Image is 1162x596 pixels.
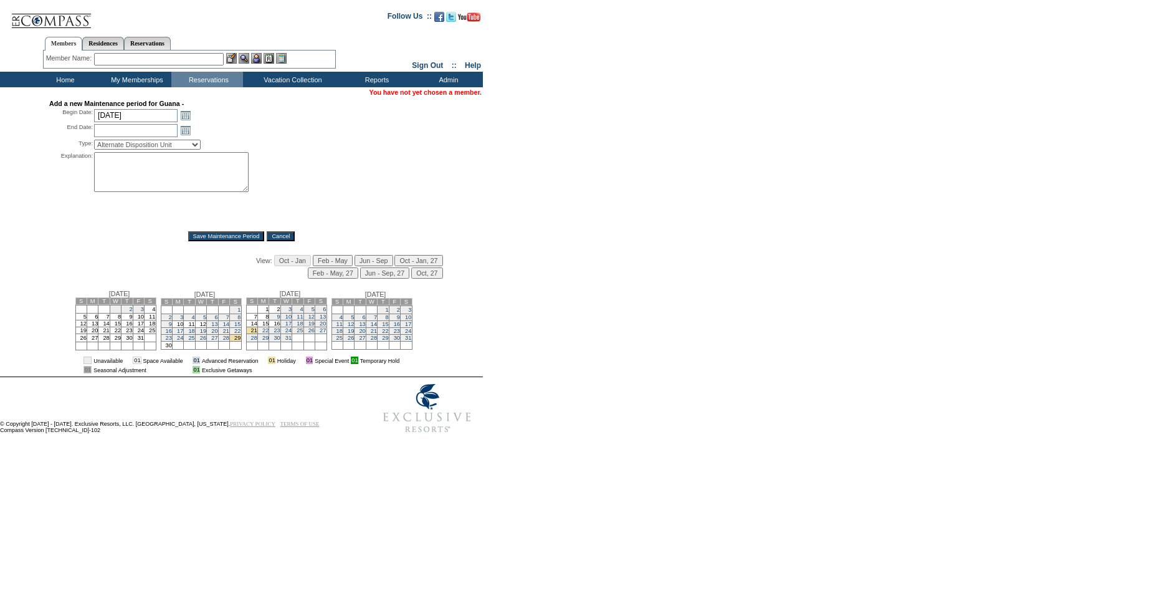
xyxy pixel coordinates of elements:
[280,290,301,297] span: [DATE]
[458,16,480,23] a: Subscribe to our YouTube Channel
[371,321,377,327] a: 14
[331,299,343,305] td: S
[303,298,315,305] td: F
[371,335,377,341] a: 28
[230,299,241,305] td: S
[274,327,280,334] a: 23
[75,320,87,327] td: 12
[264,53,274,64] img: Reservations
[239,53,249,64] img: View
[276,53,287,64] img: b_calculator.gif
[260,357,266,363] img: i.gif
[124,37,171,50] a: Reservations
[184,321,195,328] td: 11
[348,335,354,341] a: 26
[75,314,87,320] td: 5
[83,357,92,364] td: 01
[226,53,237,64] img: b_edit.gif
[267,231,295,241] input: Cancel
[110,320,121,327] td: 15
[121,298,133,305] td: T
[246,314,257,320] td: 7
[203,314,206,320] a: 5
[188,231,265,241] input: Save Maintenance Period
[312,306,315,312] a: 5
[397,314,400,320] a: 9
[45,37,83,50] a: Members
[257,305,269,314] td: 1
[49,100,184,107] strong: Add a new Maintenance period for Guana -
[83,366,92,373] td: 01
[269,298,280,305] td: T
[121,314,133,320] td: 9
[161,299,172,305] td: S
[434,12,444,22] img: Become our fan on Facebook
[218,299,229,305] td: F
[87,327,98,334] td: 20
[285,314,292,320] a: 10
[340,72,411,87] td: Reports
[230,335,241,342] td: 29
[177,335,183,341] a: 24
[145,320,156,327] td: 18
[340,314,343,320] a: 4
[193,357,199,364] td: 01
[143,357,183,364] td: Space Available
[365,291,386,298] span: [DATE]
[313,255,353,266] input: Feb - May
[274,335,280,341] a: 30
[200,335,206,341] a: 26
[214,314,217,320] a: 6
[269,305,280,314] td: 2
[412,61,443,70] a: Sign Out
[274,255,311,266] input: Oct - Jan
[385,307,388,313] a: 1
[359,328,365,334] a: 20
[434,16,444,23] a: Become our fan on Facebook
[172,321,183,328] td: 10
[446,16,456,23] a: Follow us on Twitter
[285,320,292,327] a: 17
[237,307,240,313] a: 1
[378,299,389,305] td: T
[121,320,133,327] td: 16
[193,366,199,373] td: 01
[374,314,377,320] a: 7
[388,11,432,26] td: Follow Us ::
[121,334,133,342] td: 30
[268,357,275,364] td: 01
[179,123,193,137] a: Open the calendar popup.
[75,327,87,334] td: 19
[110,305,121,314] td: 1
[184,299,195,305] td: T
[211,335,217,341] a: 27
[285,335,292,341] a: 31
[251,335,257,341] a: 28
[125,357,131,363] img: i.gif
[297,320,303,327] a: 18
[363,314,366,320] a: 6
[297,327,303,334] a: 25
[171,72,243,87] td: Reservations
[348,328,354,334] a: 19
[192,314,195,320] a: 4
[211,328,217,334] a: 20
[382,328,388,334] a: 22
[145,314,156,320] td: 11
[366,299,377,305] td: W
[49,123,93,137] div: End Date:
[109,290,130,297] span: [DATE]
[161,342,172,350] td: 30
[49,108,93,122] div: Begin Date:
[308,267,358,279] input: Feb - May, 27
[411,72,483,87] td: Admin
[355,255,393,266] input: Jun - Sep
[133,314,144,320] td: 10
[172,299,183,305] td: M
[179,108,193,122] a: Open the calendar popup.
[243,72,340,87] td: Vacation Collection
[257,314,269,320] td: 8
[394,321,400,327] a: 16
[145,305,156,314] td: 4
[394,328,400,334] a: 23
